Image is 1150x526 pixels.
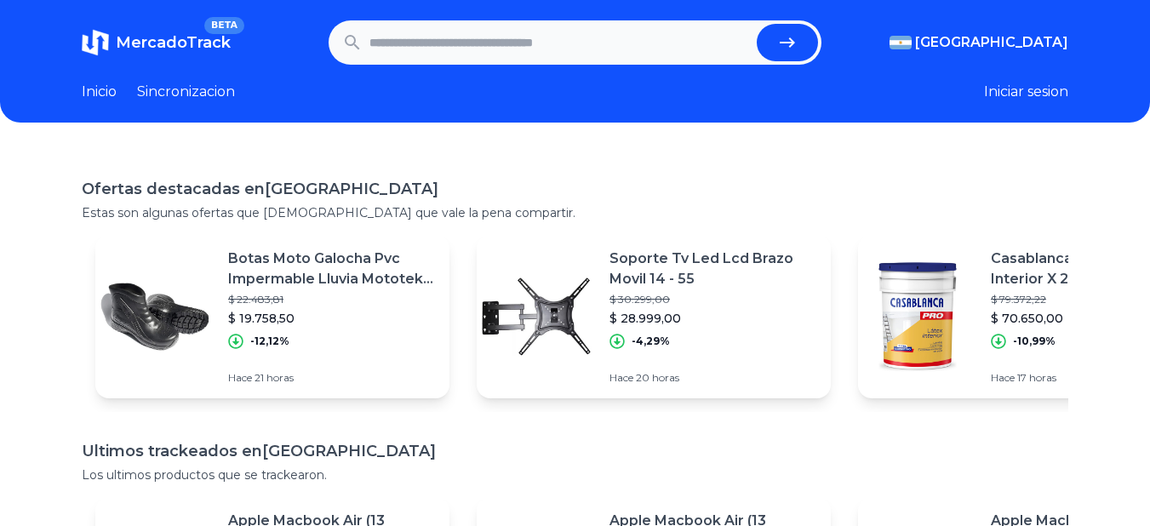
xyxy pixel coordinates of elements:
img: Featured image [477,257,596,376]
button: [GEOGRAPHIC_DATA] [890,32,1068,53]
span: BETA [204,17,244,34]
p: $ 28.999,00 [609,310,817,327]
p: $ 22.483,81 [228,293,436,306]
p: $ 30.299,00 [609,293,817,306]
button: Iniciar sesion [984,82,1068,102]
p: Estas son algunas ofertas que [DEMOGRAPHIC_DATA] que vale la pena compartir. [82,204,1068,221]
p: Los ultimos productos que se trackearon. [82,466,1068,483]
p: -12,12% [250,334,289,348]
p: Botas Moto Galocha Pvc Impermable Lluvia Mototek Oficial [228,249,436,289]
img: Argentina [890,36,912,49]
a: MercadoTrackBETA [82,29,231,56]
p: Hace 21 horas [228,371,436,385]
a: Featured imageSoporte Tv Led Lcd Brazo Movil 14 - 55$ 30.299,00$ 28.999,00-4,29%Hace 20 horas [477,235,831,398]
span: [GEOGRAPHIC_DATA] [915,32,1068,53]
img: Featured image [95,257,215,376]
p: -4,29% [632,334,670,348]
p: $ 19.758,50 [228,310,436,327]
span: MercadoTrack [116,33,231,52]
a: Inicio [82,82,117,102]
p: Soporte Tv Led Lcd Brazo Movil 14 - 55 [609,249,817,289]
a: Featured imageBotas Moto Galocha Pvc Impermable Lluvia Mototek Oficial$ 22.483,81$ 19.758,50-12,1... [95,235,449,398]
img: MercadoTrack [82,29,109,56]
p: Hace 20 horas [609,371,817,385]
h1: Ofertas destacadas en [GEOGRAPHIC_DATA] [82,177,1068,201]
a: Sincronizacion [137,82,235,102]
img: Featured image [858,257,977,376]
h1: Ultimos trackeados en [GEOGRAPHIC_DATA] [82,439,1068,463]
p: -10,99% [1013,334,1056,348]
